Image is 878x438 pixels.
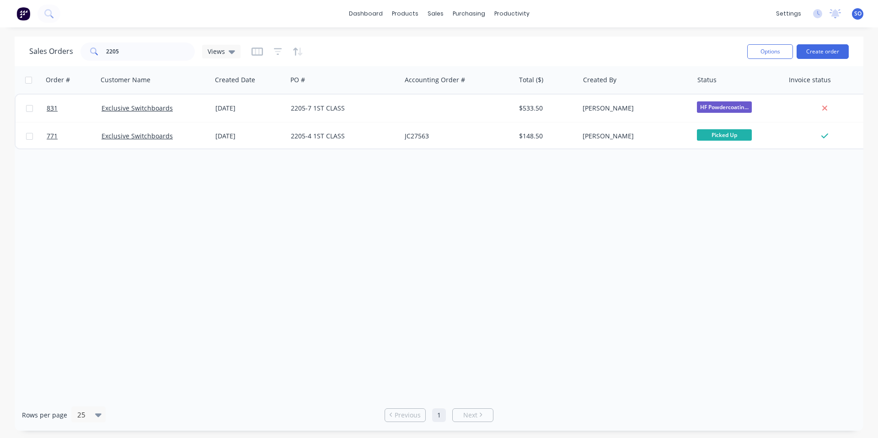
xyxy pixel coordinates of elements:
span: 771 [47,132,58,141]
div: PO # [290,75,305,84]
div: 2205-7 1ST CLASS [291,104,392,113]
div: [DATE] [215,104,284,113]
div: Created Date [215,75,255,84]
span: Next [463,411,477,420]
div: purchasing [448,7,490,21]
a: 771 [47,122,102,150]
div: settings [771,7,806,21]
div: JC27563 [405,132,506,141]
a: dashboard [344,7,387,21]
span: Views [208,47,225,56]
div: Status [697,75,717,84]
h1: Sales Orders [29,47,73,56]
span: 831 [47,104,58,113]
ul: Pagination [381,408,497,422]
a: Next page [453,411,493,420]
div: Invoice status [789,75,831,84]
div: Accounting Order # [405,75,465,84]
button: Create order [797,44,849,59]
div: [DATE] [215,132,284,141]
div: Created By [583,75,616,84]
div: 2205-4 1ST CLASS [291,132,392,141]
div: [PERSON_NAME] [583,132,684,141]
div: products [387,7,423,21]
div: Total ($) [519,75,543,84]
span: Rows per page [22,411,67,420]
span: Previous [395,411,421,420]
span: HF Powdercoatin... [697,101,752,113]
input: Search... [106,42,195,61]
div: Customer Name [101,75,150,84]
div: productivity [490,7,534,21]
a: Previous page [385,411,425,420]
a: 831 [47,95,102,122]
div: [PERSON_NAME] [583,104,684,113]
button: Options [747,44,793,59]
div: $533.50 [519,104,573,113]
span: Picked Up [697,129,752,141]
a: Page 1 is your current page [432,408,446,422]
div: $148.50 [519,132,573,141]
span: SO [854,10,862,18]
div: Order # [46,75,70,84]
a: Exclusive Switchboards [102,104,173,112]
div: sales [423,7,448,21]
img: Factory [16,7,30,21]
a: Exclusive Switchboards [102,132,173,140]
